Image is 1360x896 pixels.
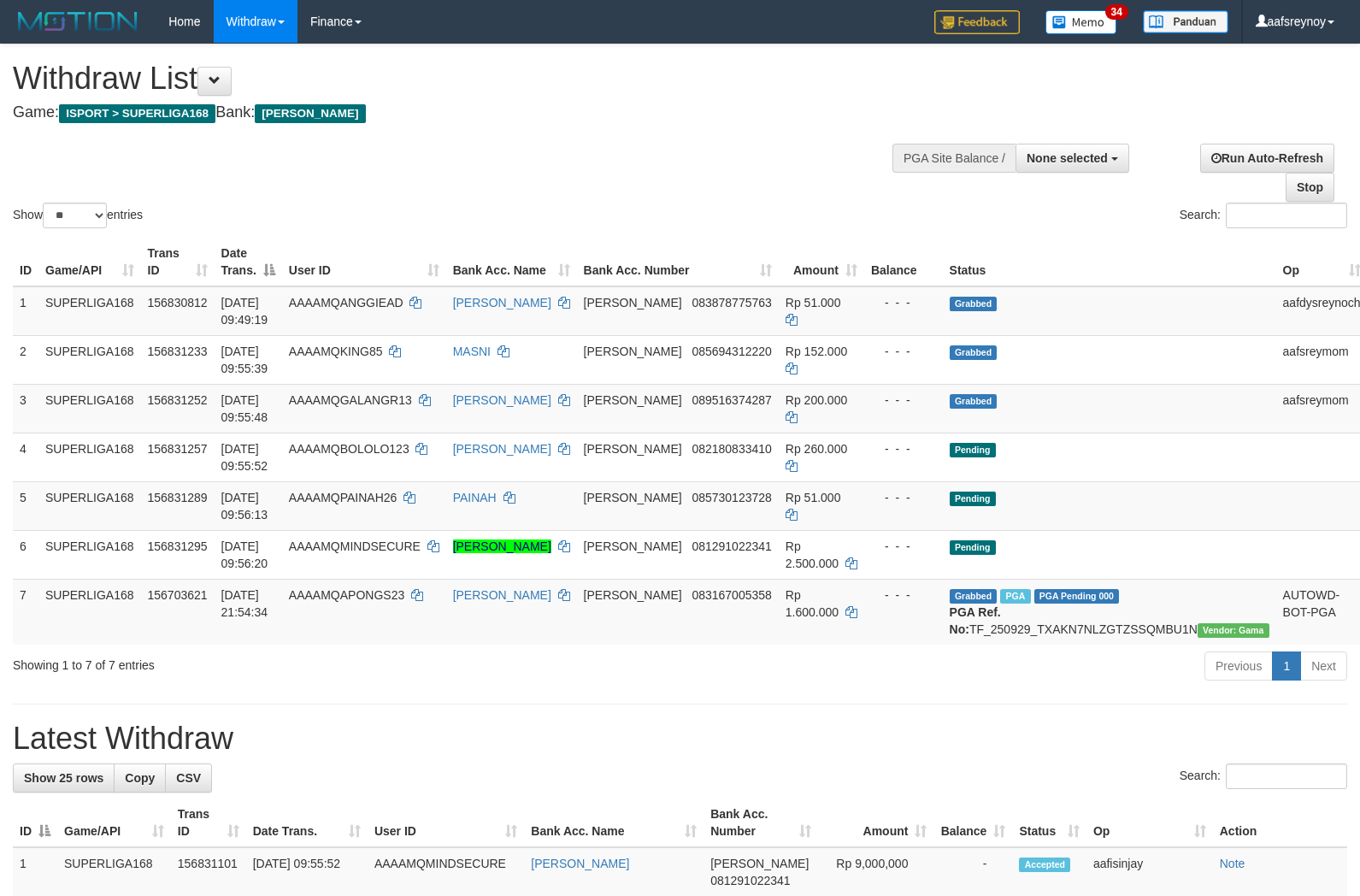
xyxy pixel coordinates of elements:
th: Bank Acc. Name: activate to sort column ascending [446,238,577,286]
span: [DATE] 09:56:20 [221,539,268,570]
span: [DATE] 09:55:48 [221,393,268,424]
td: 7 [13,579,38,645]
td: SUPERLIGA168 [38,433,141,481]
span: 156831257 [148,442,208,456]
span: None selected [1027,151,1108,165]
th: Balance [864,238,943,286]
a: CSV [165,763,212,793]
span: Show 25 rows [24,771,103,785]
label: Show entries [13,203,143,228]
th: User ID: activate to sort column ascending [368,799,524,847]
button: None selected [1016,144,1129,173]
span: [DATE] 09:56:13 [221,491,268,522]
img: MOTION_logo.png [13,9,143,34]
td: SUPERLIGA168 [38,286,141,336]
span: Copy 085730123728 to clipboard [692,491,771,504]
span: Grabbed [950,394,998,409]
span: Grabbed [950,589,998,604]
label: Search: [1180,203,1347,228]
a: [PERSON_NAME] [453,588,551,602]
td: 1 [13,286,38,336]
a: Stop [1286,173,1334,202]
span: 156831295 [148,539,208,553]
td: SUPERLIGA168 [38,481,141,530]
span: [PERSON_NAME] [584,345,682,358]
th: Bank Acc. Number: activate to sort column ascending [704,799,818,847]
th: Bank Acc. Name: activate to sort column ascending [524,799,704,847]
span: 156831289 [148,491,208,504]
h1: Withdraw List [13,62,890,96]
span: [PERSON_NAME] [710,857,809,870]
span: AAAAMQBOLOLO123 [289,442,409,456]
label: Search: [1180,763,1347,789]
span: [PERSON_NAME] [584,296,682,309]
span: Pending [950,492,996,506]
span: Rp 51.000 [786,491,841,504]
img: Button%20Memo.svg [1045,10,1117,34]
span: Copy 089516374287 to clipboard [692,393,771,407]
th: Trans ID: activate to sort column ascending [141,238,215,286]
div: - - - [871,392,936,409]
span: Vendor URL: https://trx31.1velocity.biz [1198,623,1269,638]
th: Date Trans.: activate to sort column descending [215,238,282,286]
a: MASNI [453,345,491,358]
th: Trans ID: activate to sort column ascending [171,799,246,847]
input: Search: [1226,763,1347,789]
div: Showing 1 to 7 of 7 entries [13,650,554,674]
span: [PERSON_NAME] [584,442,682,456]
span: Rp 260.000 [786,442,847,456]
div: - - - [871,294,936,311]
a: PAINAH [453,491,497,504]
a: Show 25 rows [13,763,115,793]
th: Bank Acc. Number: activate to sort column ascending [577,238,779,286]
span: AAAAMQANGGIEAD [289,296,403,309]
span: Copy 083167005358 to clipboard [692,588,771,602]
span: Pending [950,443,996,457]
span: Grabbed [950,345,998,360]
span: AAAAMQPAINAH26 [289,491,397,504]
span: [DATE] 21:54:34 [221,588,268,619]
select: Showentries [43,203,107,228]
span: AAAAMQAPONGS23 [289,588,404,602]
span: CSV [176,771,201,785]
span: 156831233 [148,345,208,358]
span: 156830812 [148,296,208,309]
span: 34 [1105,4,1128,20]
th: Amount: activate to sort column ascending [779,238,864,286]
span: Grabbed [950,297,998,311]
span: [PERSON_NAME] [584,588,682,602]
span: AAAAMQMINDSECURE [289,539,421,553]
span: Marked by aafchhiseyha [1000,589,1030,604]
th: User ID: activate to sort column ascending [282,238,446,286]
td: SUPERLIGA168 [38,530,141,579]
td: SUPERLIGA168 [38,335,141,384]
td: 2 [13,335,38,384]
a: 1 [1272,651,1301,681]
th: Status: activate to sort column ascending [1012,799,1086,847]
th: Game/API: activate to sort column ascending [57,799,171,847]
td: 3 [13,384,38,433]
span: AAAAMQKING85 [289,345,383,358]
b: PGA Ref. No: [950,605,1001,636]
span: [DATE] 09:55:39 [221,345,268,375]
span: Rp 2.500.000 [786,539,839,570]
td: SUPERLIGA168 [38,579,141,645]
span: ISPORT > SUPERLIGA168 [59,104,215,123]
span: Rp 1.600.000 [786,588,839,619]
div: - - - [871,489,936,506]
div: - - - [871,587,936,604]
a: Run Auto-Refresh [1200,144,1334,173]
span: [PERSON_NAME] [584,539,682,553]
a: [PERSON_NAME] [453,296,551,309]
th: Status [943,238,1276,286]
a: Next [1300,651,1347,681]
span: Copy 082180833410 to clipboard [692,442,771,456]
td: 6 [13,530,38,579]
th: ID: activate to sort column descending [13,799,57,847]
th: Amount: activate to sort column ascending [818,799,934,847]
th: Date Trans.: activate to sort column ascending [246,799,368,847]
th: Game/API: activate to sort column ascending [38,238,141,286]
span: Copy 083878775763 to clipboard [692,296,771,309]
img: Feedback.jpg [934,10,1020,34]
span: [PERSON_NAME] [584,393,682,407]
